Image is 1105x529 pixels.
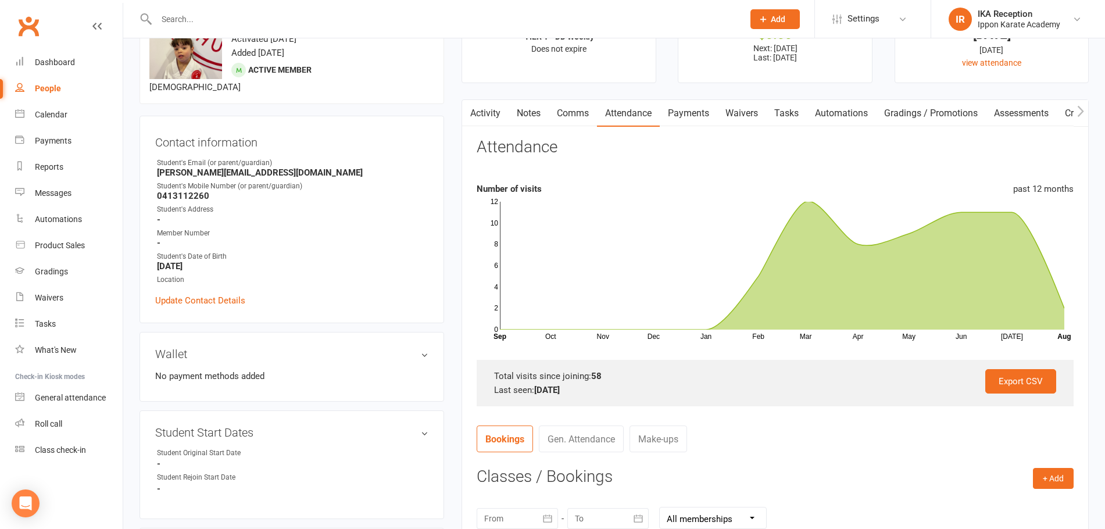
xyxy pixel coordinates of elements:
[157,158,428,169] div: Student's Email (or parent/guardian)
[157,261,428,271] strong: [DATE]
[597,100,660,127] a: Attendance
[35,419,62,428] div: Roll call
[591,371,602,381] strong: 58
[35,58,75,67] div: Dashboard
[477,138,557,156] h3: Attendance
[15,337,123,363] a: What's New
[986,100,1057,127] a: Assessments
[509,100,549,127] a: Notes
[35,241,85,250] div: Product Sales
[876,100,986,127] a: Gradings / Promotions
[35,110,67,119] div: Calendar
[35,393,106,402] div: General attendance
[689,28,861,41] div: $0.00
[157,181,428,192] div: Student's Mobile Number (or parent/guardian)
[15,285,123,311] a: Waivers
[157,167,428,178] strong: [PERSON_NAME][EMAIL_ADDRESS][DOMAIN_NAME]
[534,385,560,395] strong: [DATE]
[157,215,428,225] strong: -
[35,215,82,224] div: Automations
[149,82,241,92] span: [DEMOGRAPHIC_DATA]
[155,348,428,360] h3: Wallet
[35,293,63,302] div: Waivers
[717,100,766,127] a: Waivers
[15,385,123,411] a: General attendance kiosk mode
[539,426,624,452] a: Gen. Attendance
[15,411,123,437] a: Roll call
[477,426,533,452] a: Bookings
[477,184,542,194] strong: Number of visits
[985,369,1056,394] a: Export CSV
[35,136,71,145] div: Payments
[962,58,1021,67] a: view attendance
[462,100,509,127] a: Activity
[248,65,312,74] span: Active member
[35,267,68,276] div: Gradings
[15,437,123,463] a: Class kiosk mode
[978,19,1060,30] div: Ippon Karate Academy
[807,100,876,127] a: Automations
[35,162,63,171] div: Reports
[477,468,1074,486] h3: Classes / Bookings
[155,426,428,439] h3: Student Start Dates
[15,102,123,128] a: Calendar
[14,12,43,41] a: Clubworx
[35,84,61,93] div: People
[15,206,123,233] a: Automations
[630,426,687,452] a: Make-ups
[949,8,972,31] div: IR
[35,188,71,198] div: Messages
[847,6,879,32] span: Settings
[12,489,40,517] div: Open Intercom Messenger
[15,76,123,102] a: People
[549,100,597,127] a: Comms
[15,311,123,337] a: Tasks
[149,6,222,79] img: image1741331680.png
[35,445,86,455] div: Class check-in
[978,9,1060,19] div: IKA Reception
[157,484,428,494] strong: -
[157,274,428,285] div: Location
[155,294,245,308] a: Update Contact Details
[35,345,77,355] div: What's New
[157,238,428,248] strong: -
[157,448,253,459] div: Student Original Start Date
[35,319,56,328] div: Tasks
[157,251,428,262] div: Student's Date of Birth
[15,49,123,76] a: Dashboard
[531,44,587,53] span: Does not expire
[906,44,1078,56] div: [DATE]
[494,383,1056,397] div: Last seen:
[906,28,1078,41] div: [DATE]
[157,228,428,239] div: Member Number
[750,9,800,29] button: Add
[771,15,785,24] span: Add
[15,259,123,285] a: Gradings
[231,34,296,44] time: Activated [DATE]
[153,11,735,27] input: Search...
[155,369,428,383] li: No payment methods added
[1033,468,1074,489] button: + Add
[157,204,428,215] div: Student's Address
[15,233,123,259] a: Product Sales
[155,131,428,149] h3: Contact information
[157,191,428,201] strong: 0413112260
[660,100,717,127] a: Payments
[494,369,1056,383] div: Total visits since joining:
[766,100,807,127] a: Tasks
[15,128,123,154] a: Payments
[15,180,123,206] a: Messages
[157,472,253,483] div: Student Rejoin Start Date
[1013,182,1074,196] div: past 12 months
[15,154,123,180] a: Reports
[689,44,861,62] p: Next: [DATE] Last: [DATE]
[231,48,284,58] time: Added [DATE]
[157,459,428,469] strong: -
